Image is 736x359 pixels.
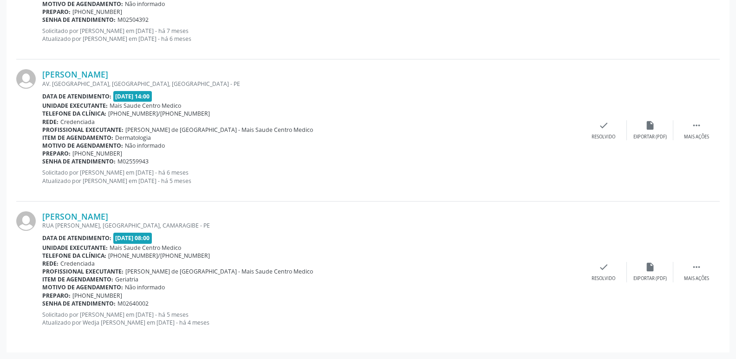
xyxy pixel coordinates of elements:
i: check [599,120,609,131]
i:  [691,120,702,131]
div: Exportar (PDF) [633,134,667,140]
div: Mais ações [684,134,709,140]
span: [DATE] 08:00 [113,233,152,243]
div: Resolvido [592,275,615,282]
span: [PHONE_NUMBER] [72,8,122,16]
i: insert_drive_file [645,120,655,131]
img: img [16,211,36,231]
span: Dermatologia [115,134,151,142]
b: Rede: [42,118,59,126]
p: Solicitado por [PERSON_NAME] em [DATE] - há 6 meses Atualizado por [PERSON_NAME] em [DATE] - há 5... [42,169,580,184]
img: img [16,69,36,89]
b: Profissional executante: [42,268,124,275]
b: Motivo de agendamento: [42,142,123,150]
b: Profissional executante: [42,126,124,134]
b: Preparo: [42,292,71,300]
span: M02504392 [117,16,149,24]
span: Não informado [125,283,165,291]
b: Senha de atendimento: [42,157,116,165]
span: Credenciada [60,118,95,126]
span: [PERSON_NAME] de [GEOGRAPHIC_DATA] - Mais Saude Centro Medico [125,268,313,275]
b: Preparo: [42,8,71,16]
i: check [599,262,609,272]
span: Mais Saude Centro Medico [110,244,181,252]
b: Data de atendimento: [42,234,111,242]
a: [PERSON_NAME] [42,211,108,222]
span: Credenciada [60,260,95,268]
p: Solicitado por [PERSON_NAME] em [DATE] - há 5 meses Atualizado por Wedja [PERSON_NAME] em [DATE] ... [42,311,580,326]
div: AV. [GEOGRAPHIC_DATA], [GEOGRAPHIC_DATA], [GEOGRAPHIC_DATA] - PE [42,80,580,88]
span: [PHONE_NUMBER] [72,150,122,157]
div: RUA [PERSON_NAME], [GEOGRAPHIC_DATA], CAMARAGIBE - PE [42,222,580,229]
b: Unidade executante: [42,244,108,252]
span: [PHONE_NUMBER] [72,292,122,300]
b: Unidade executante: [42,102,108,110]
span: M02559943 [117,157,149,165]
span: Não informado [125,142,165,150]
p: Solicitado por [PERSON_NAME] em [DATE] - há 7 meses Atualizado por [PERSON_NAME] em [DATE] - há 6... [42,27,580,43]
b: Telefone da clínica: [42,252,106,260]
span: [PHONE_NUMBER]/[PHONE_NUMBER] [108,252,210,260]
a: [PERSON_NAME] [42,69,108,79]
b: Data de atendimento: [42,92,111,100]
b: Senha de atendimento: [42,300,116,307]
b: Item de agendamento: [42,134,113,142]
span: Mais Saude Centro Medico [110,102,181,110]
div: Exportar (PDF) [633,275,667,282]
i:  [691,262,702,272]
span: Geriatria [115,275,138,283]
b: Preparo: [42,150,71,157]
i: insert_drive_file [645,262,655,272]
span: M02640002 [117,300,149,307]
b: Senha de atendimento: [42,16,116,24]
span: [DATE] 14:00 [113,91,152,102]
b: Telefone da clínica: [42,110,106,117]
b: Rede: [42,260,59,268]
div: Resolvido [592,134,615,140]
b: Motivo de agendamento: [42,283,123,291]
span: [PHONE_NUMBER]/[PHONE_NUMBER] [108,110,210,117]
span: [PERSON_NAME] de [GEOGRAPHIC_DATA] - Mais Saude Centro Medico [125,126,313,134]
b: Item de agendamento: [42,275,113,283]
div: Mais ações [684,275,709,282]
